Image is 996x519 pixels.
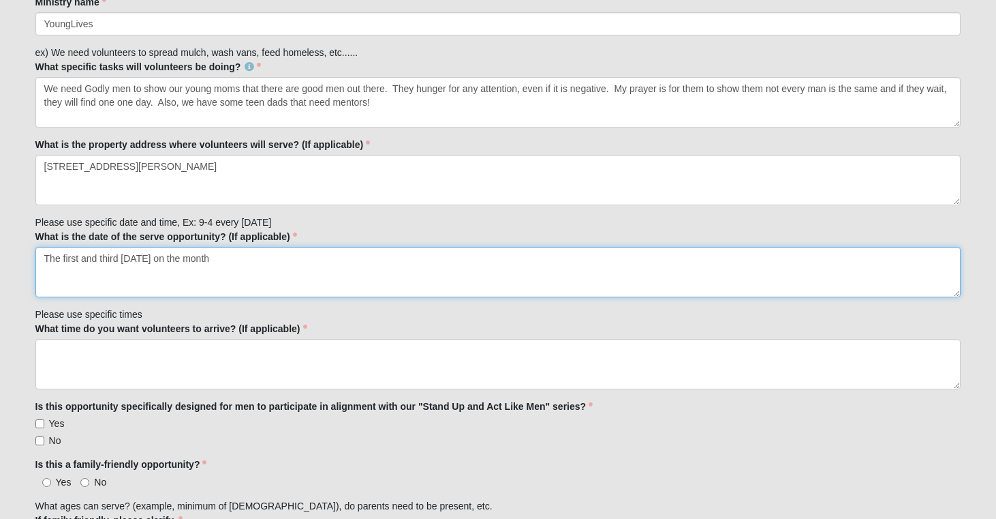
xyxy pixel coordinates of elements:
[35,230,297,243] label: What is the date of the serve opportunity? (If applicable)
[35,322,307,336] label: What time do you want volunteers to arrive? (If applicable)
[35,458,207,471] label: Is this a family-friendly opportunity?
[35,419,44,428] input: Yes
[35,436,44,445] input: No
[49,418,65,429] span: Yes
[35,400,593,413] label: Is this opportunity specifically designed for men to participate in alignment with our "Stand Up ...
[56,477,72,488] span: Yes
[42,478,51,487] input: Yes
[80,478,89,487] input: No
[35,60,262,74] label: What specific tasks will volunteers be doing?
[49,435,61,446] span: No
[35,138,371,151] label: What is the property address where volunteers will serve? (If applicable)
[94,477,106,488] span: No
